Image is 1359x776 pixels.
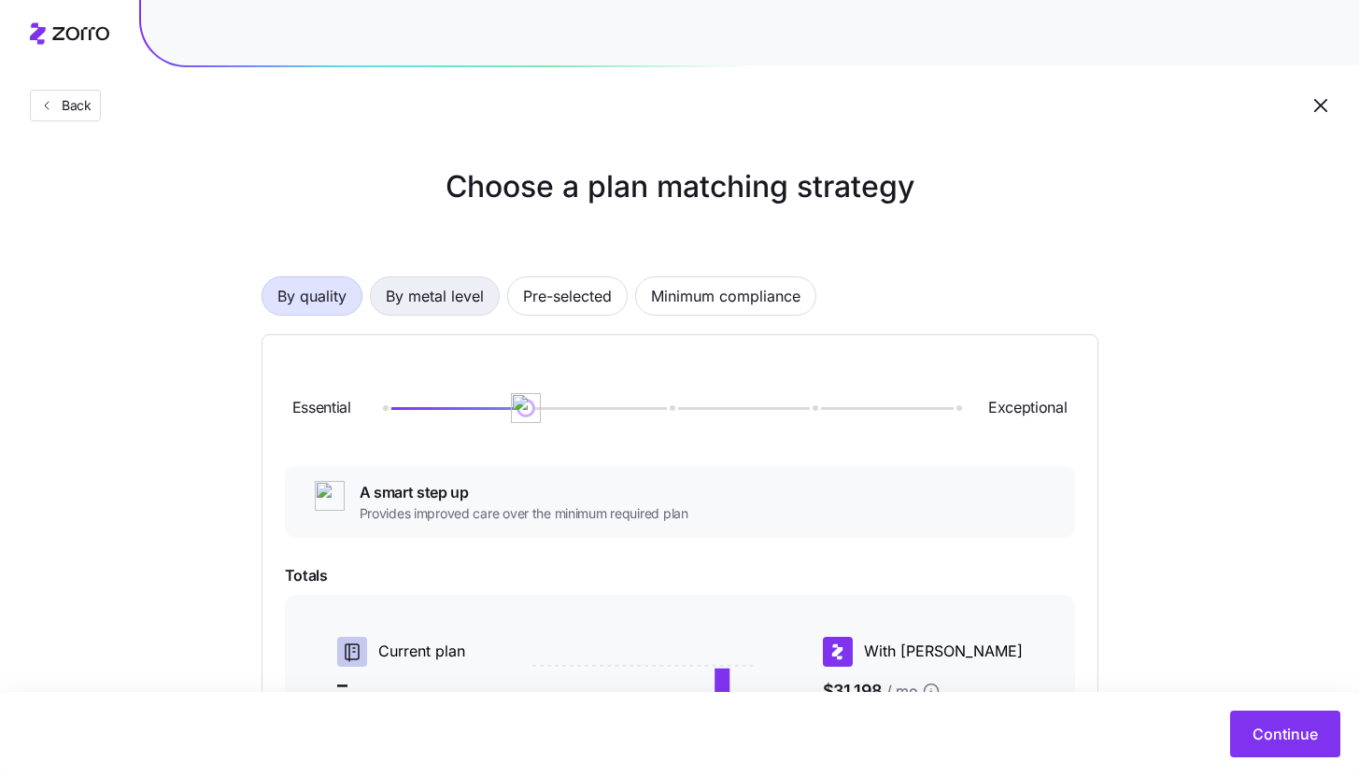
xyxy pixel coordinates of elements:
[360,504,688,523] span: Provides improved care over the minimum required plan
[511,393,541,423] img: ai-icon.png
[315,481,345,511] img: ai-icon.png
[886,680,918,703] span: / mo
[337,637,465,667] div: Current plan
[370,276,500,316] button: By metal level
[277,277,347,315] span: By quality
[823,637,1023,667] div: With [PERSON_NAME]
[360,481,688,504] span: A smart step up
[262,164,1098,209] h1: Choose a plan matching strategy
[523,277,612,315] span: Pre-selected
[1230,711,1340,757] button: Continue
[292,396,351,419] span: Essential
[507,276,628,316] button: Pre-selected
[386,277,484,315] span: By metal level
[54,96,92,115] span: Back
[1253,723,1318,745] span: Continue
[823,674,1023,709] span: $31,198
[651,277,800,315] span: Minimum compliance
[30,90,101,121] button: Back
[635,276,816,316] button: Minimum compliance
[337,674,465,695] span: –
[988,396,1067,419] span: Exceptional
[262,276,362,316] button: By quality
[285,564,1075,587] span: Totals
